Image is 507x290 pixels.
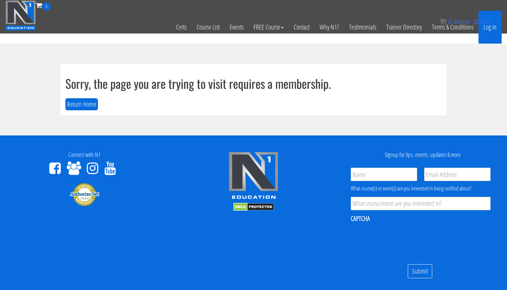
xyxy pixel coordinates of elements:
a: FREE Course [248,11,289,44]
img: Authorize.Net Merchant - Click to Verify [69,182,100,207]
a: Why N1? [315,11,344,44]
iframe: reCAPTCHA [351,227,453,253]
input: Email Address [424,168,491,181]
bdi: 0.00 [473,18,490,25]
img: n1-education [5,0,36,31]
a: Contact [289,11,315,44]
h1: Sorry, the page you are trying to visit requires a membership. [65,77,442,90]
a: 0 [36,1,51,10]
a: Log In [478,11,502,44]
a: Terms & Conditions [427,11,478,44]
span: 0 [448,18,452,25]
div: What course(s) or event(s) are you interested in being notified about? [351,184,491,192]
img: DMCA.com Protection Status [233,203,274,211]
input: What course/event are you interested in? [351,197,491,210]
a: Certs [171,11,191,44]
span: 0 [42,2,51,11]
label: CAPTCHA [351,214,370,223]
a: Course List [191,11,225,44]
a: 0 items: $0.00 [440,18,490,25]
input: Submit [408,264,432,279]
img: icon11.png [440,18,446,25]
input: Name [351,168,417,181]
img: n1-edu-logo [228,152,279,201]
a: Testimonials [344,11,381,44]
h4: Signup for tips, events, updates & more [343,152,502,158]
h4: Connect with N1 [5,152,164,158]
a: Trainer Directory [381,11,427,44]
a: Events [225,11,248,44]
span: items: [454,18,471,25]
button: Return Home [65,98,98,111]
span: $ [473,18,477,25]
